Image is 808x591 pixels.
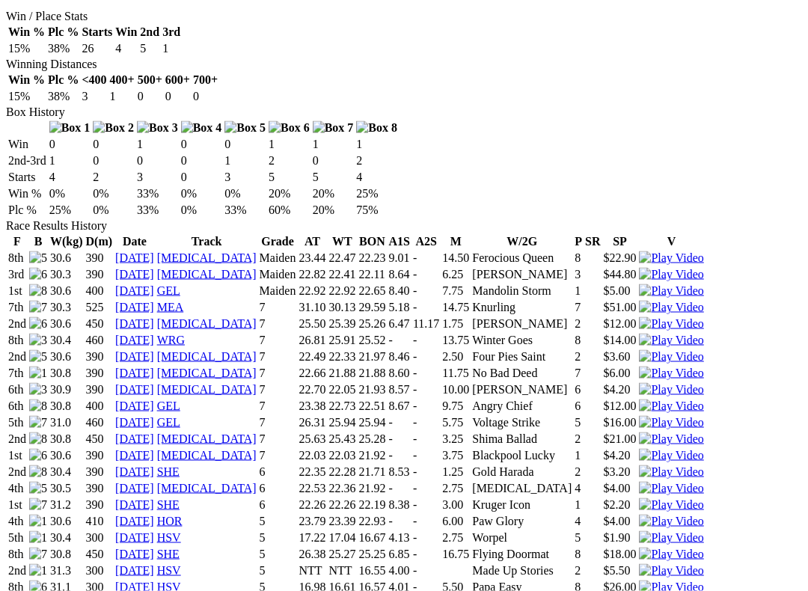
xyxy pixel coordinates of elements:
img: Play Video [639,548,703,561]
a: Watch Replay on Watchdog [639,449,703,462]
td: 30.4 [49,333,84,348]
td: 26.81 [298,333,326,348]
td: 3 [136,170,179,185]
a: HSV [157,531,181,544]
td: 33% [224,203,266,218]
td: 0 [49,137,91,152]
td: 7 [259,349,297,364]
td: 2 [355,153,398,168]
a: [DATE] [115,564,154,577]
td: 2 [574,349,583,364]
a: Watch Replay on Watchdog [639,251,703,264]
td: 460 [85,333,114,348]
td: 1 [49,153,91,168]
th: W(kg) [49,234,84,249]
td: 0% [224,186,266,201]
a: Watch Replay on Watchdog [639,367,703,379]
td: 9.01 [388,251,410,266]
td: - [412,333,440,348]
td: Maiden [259,284,297,298]
a: [DATE] [115,350,154,363]
th: 600+ [165,73,191,88]
img: 5 [29,482,47,495]
td: - [412,251,440,266]
td: 25.39 [328,316,356,331]
a: GEL [157,416,180,429]
td: 8th [7,333,27,348]
td: 1 [136,137,179,152]
td: Starts [7,170,47,185]
td: 0% [92,203,135,218]
th: Win % [7,73,46,88]
a: [DATE] [115,317,154,330]
td: 2.50 [441,349,470,364]
a: MEA [157,301,184,313]
img: 1 [29,515,47,528]
td: 25.50 [298,316,326,331]
img: Play Video [639,432,703,446]
th: W/2G [471,234,572,249]
a: [DATE] [115,334,154,346]
td: 0 [180,137,223,152]
a: GEL [157,399,180,412]
td: 22.92 [298,284,326,298]
td: 15% [7,41,46,56]
td: 38% [47,41,79,56]
td: 3 [574,267,583,282]
td: 0% [180,186,223,201]
td: 5 [139,41,160,56]
th: M [441,234,470,249]
a: Watch Replay on Watchdog [639,465,703,478]
th: Track [156,234,257,249]
div: Win / Place Stats [6,10,802,23]
img: Box 5 [224,121,266,135]
td: 2nd [7,349,27,364]
img: Play Video [639,367,703,380]
img: Play Video [639,251,703,265]
td: 25% [49,203,91,218]
td: 1 [574,284,583,298]
a: Watch Replay on Watchdog [639,350,703,363]
a: Watch Replay on Watchdog [639,284,703,297]
img: Play Video [639,416,703,429]
td: 30.6 [49,349,84,364]
td: $12.00 [602,316,637,331]
td: Winter Goes [471,333,572,348]
img: Box 8 [356,121,397,135]
td: 22.65 [358,284,386,298]
a: SHE [157,548,180,560]
td: 22.33 [328,349,356,364]
td: 1 [268,137,310,152]
td: 0% [180,203,223,218]
img: 7 [29,498,47,512]
img: Play Video [639,564,703,578]
td: 30.3 [49,300,84,315]
img: Play Video [639,482,703,495]
td: 525 [85,300,114,315]
td: Four Pies Saint [471,349,572,364]
th: Win % [7,25,46,40]
td: 30.6 [49,251,84,266]
img: 1 [29,564,47,578]
th: Grade [259,234,297,249]
td: 390 [85,267,114,282]
td: 25.91 [328,333,356,348]
img: Play Video [639,515,703,528]
td: 7th [7,300,27,315]
th: V [638,234,704,249]
td: 0 [92,153,135,168]
td: 7th [7,366,27,381]
td: 1 [312,137,355,152]
td: 2 [574,316,583,331]
td: Win % [7,186,47,201]
td: 30.6 [49,316,84,331]
td: 4 [114,41,138,56]
td: 8 [574,251,583,266]
td: 390 [85,349,114,364]
a: [DATE] [115,548,154,560]
td: 0 [165,89,191,104]
th: WT [328,234,356,249]
td: 0% [92,186,135,201]
a: [DATE] [115,268,154,281]
td: Mandolin Storm [471,284,572,298]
